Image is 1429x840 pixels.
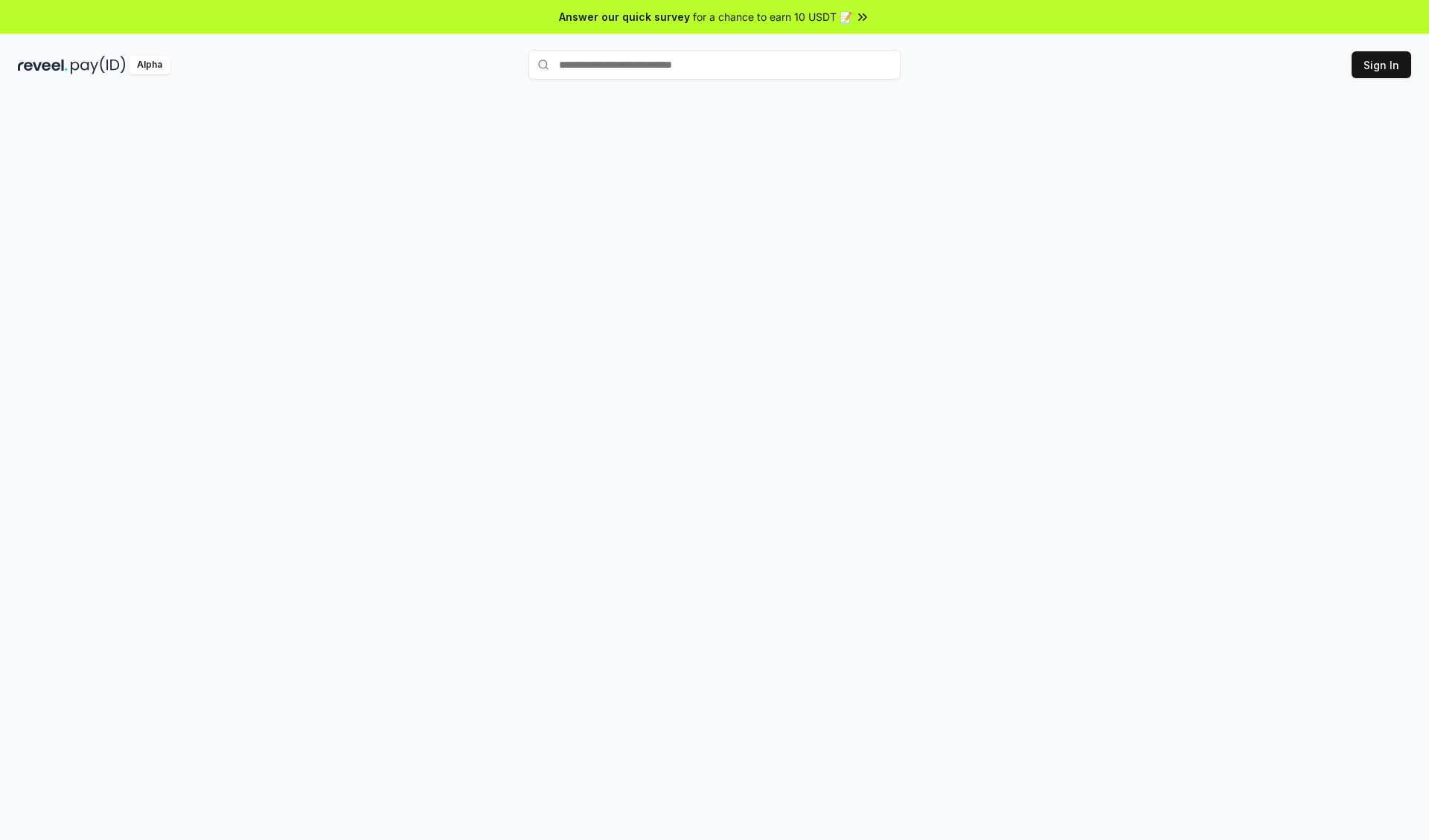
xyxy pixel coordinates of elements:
span: Answer our quick survey [559,9,690,25]
img: reveel_dark [18,56,68,74]
button: Sign In [1352,51,1411,78]
span: for a chance to earn 10 USDT 📝 [693,9,852,25]
img: pay_id [71,56,126,74]
div: Alpha [129,56,170,74]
